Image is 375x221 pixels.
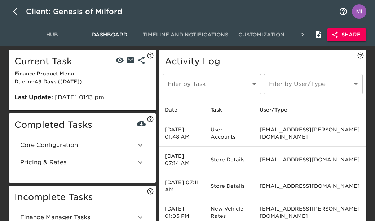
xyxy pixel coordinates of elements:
[357,52,364,59] svg: View what external collaborators have done in this Onboarding Hub
[143,30,228,39] span: Timeline and Notifications
[14,78,150,86] div: Due in : -49 Day s ( [DATE] )
[165,105,187,114] span: Date
[159,173,205,199] td: [DATE] 07:11 AM
[136,54,147,65] a: External Link
[165,56,361,67] h5: Activity Log
[136,118,147,129] button: Download All Tasks
[159,147,205,173] td: [DATE] 07:14 AM
[333,30,361,39] span: Share
[205,147,254,173] td: Store Details
[26,6,132,17] div: Client: Genesis of Milford
[14,154,150,171] div: Pricing & Rates
[205,173,254,199] td: Store Details
[14,191,150,203] h5: Incomplete Tasks
[27,30,76,39] span: Hub
[147,188,154,195] svg: These tasks still need to be completed for this Onboarding Hub
[295,30,344,39] span: Settings
[159,120,205,147] td: [DATE] 01:48 AM
[264,74,363,94] div: ​
[254,147,367,173] td: [EMAIL_ADDRESS][DOMAIN_NAME]
[211,105,231,114] span: Task
[163,74,261,94] div: ​
[147,52,154,59] svg: This is the current task that needs to be completed for this Onboarding Hub
[20,158,136,167] span: Pricing & Rates
[114,55,125,66] button: View Task
[85,30,134,39] span: Dashboard
[205,120,254,147] td: User Accounts
[335,3,352,20] button: notifications
[14,70,150,78] div: Finance Product Menu
[260,105,297,114] span: User/Type
[14,56,150,67] h5: Current Task
[254,173,367,199] td: [EMAIL_ADDRESS][DOMAIN_NAME]
[327,28,366,42] button: Share
[254,120,367,147] td: [EMAIL_ADDRESS][PERSON_NAME][DOMAIN_NAME]
[14,119,150,131] h5: Completed Tasks
[125,55,136,66] button: Send Reminder
[352,4,366,19] img: Profile
[20,141,136,149] span: Core Configuration
[14,94,53,101] b: Last Update:
[310,26,327,43] button: Internal Notes and Comments
[14,136,150,154] div: Core Configuration
[147,116,154,123] svg: See and download data from all completed tasks here
[237,30,286,39] span: Customization
[14,93,150,102] p: [DATE] 01:13 pm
